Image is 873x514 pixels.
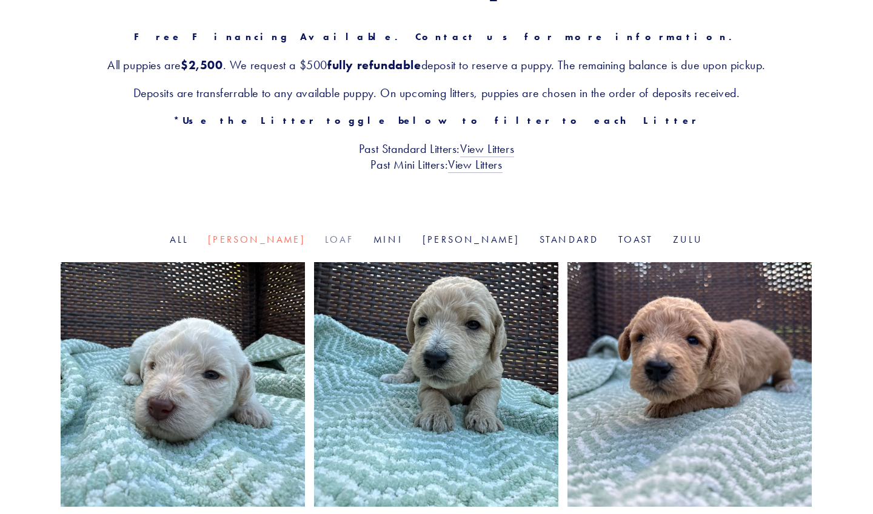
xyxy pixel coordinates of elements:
[540,234,599,245] a: Standard
[208,234,306,245] a: [PERSON_NAME]
[61,57,812,73] h3: All puppies are . We request a $500 deposit to reserve a puppy. The remaining balance is due upon...
[134,31,740,42] strong: Free Financing Available. Contact us for more information.
[327,58,421,72] strong: fully refundable
[61,141,812,172] h3: Past Standard Litters: Past Mini Litters:
[181,58,223,72] strong: $2,500
[448,157,502,173] a: View Litters
[460,141,514,157] a: View Litters
[618,234,654,245] a: Toast
[423,234,520,245] a: [PERSON_NAME]
[373,234,403,245] a: Mini
[170,234,189,245] a: All
[173,115,699,126] strong: *Use the Litter toggle below to filter to each Litter
[61,85,812,101] h3: Deposits are transferrable to any available puppy. On upcoming litters, puppies are chosen in the...
[325,234,354,245] a: Loaf
[673,234,703,245] a: Zulu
